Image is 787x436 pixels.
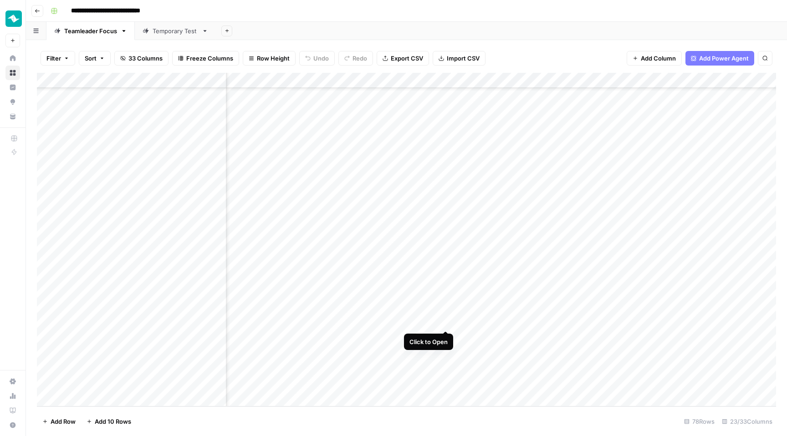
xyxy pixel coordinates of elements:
[299,51,335,66] button: Undo
[51,417,76,426] span: Add Row
[81,414,137,429] button: Add 10 Rows
[95,417,131,426] span: Add 10 Rows
[37,414,81,429] button: Add Row
[433,51,485,66] button: Import CSV
[409,337,448,346] div: Click to Open
[79,51,111,66] button: Sort
[5,403,20,418] a: Learning Hub
[85,54,97,63] span: Sort
[5,109,20,124] a: Your Data
[135,22,216,40] a: Temporary Test
[153,26,198,35] div: Temporary Test
[172,51,239,66] button: Freeze Columns
[5,80,20,95] a: Insights
[128,54,163,63] span: 33 Columns
[5,66,20,80] a: Browse
[680,414,718,429] div: 78 Rows
[5,10,22,27] img: Teamleader Logo
[5,7,20,30] button: Workspace: Teamleader
[447,54,480,63] span: Import CSV
[5,389,20,403] a: Usage
[391,54,423,63] span: Export CSV
[186,54,233,63] span: Freeze Columns
[41,51,75,66] button: Filter
[338,51,373,66] button: Redo
[699,54,749,63] span: Add Power Agent
[5,374,20,389] a: Settings
[257,54,290,63] span: Row Height
[46,54,61,63] span: Filter
[685,51,754,66] button: Add Power Agent
[313,54,329,63] span: Undo
[5,51,20,66] a: Home
[46,22,135,40] a: Teamleader Focus
[641,54,676,63] span: Add Column
[64,26,117,35] div: Teamleader Focus
[114,51,169,66] button: 33 Columns
[377,51,429,66] button: Export CSV
[353,54,367,63] span: Redo
[718,414,776,429] div: 23/33 Columns
[5,95,20,109] a: Opportunities
[627,51,682,66] button: Add Column
[5,418,20,432] button: Help + Support
[243,51,296,66] button: Row Height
